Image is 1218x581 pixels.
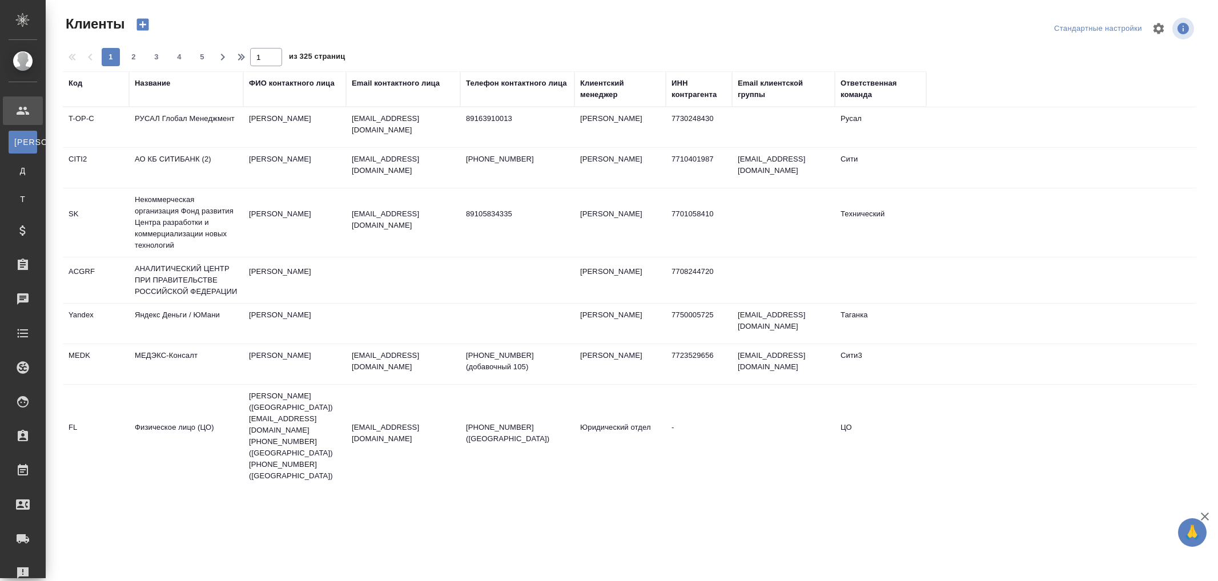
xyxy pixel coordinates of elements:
td: [EMAIL_ADDRESS][DOMAIN_NAME] [732,304,835,344]
span: 3 [147,51,166,63]
div: split button [1051,20,1145,38]
button: 3 [147,48,166,66]
td: 7750005725 [666,304,732,344]
span: из 325 страниц [289,50,345,66]
td: [EMAIL_ADDRESS][DOMAIN_NAME] [732,344,835,384]
td: T-OP-C [63,107,129,147]
a: Т [9,188,37,211]
button: 5 [193,48,211,66]
td: [PERSON_NAME] [243,203,346,243]
td: ACGRF [63,260,129,300]
p: [EMAIL_ADDRESS][DOMAIN_NAME] [352,113,455,136]
td: АНАЛИТИЧЕСКИЙ ЦЕНТР ПРИ ПРАВИТЕЛЬСТВЕ РОССИЙСКОЙ ФЕДЕРАЦИИ [129,257,243,303]
p: [EMAIL_ADDRESS][DOMAIN_NAME] [352,350,455,373]
td: FL [63,416,129,456]
td: Технический [835,203,926,243]
td: РУСАЛ Глобал Менеджмент [129,107,243,147]
td: Яндекс Деньги / ЮМани [129,304,243,344]
td: Yandex [63,304,129,344]
td: MEDK [63,344,129,384]
p: 89105834335 [466,208,569,220]
p: [PHONE_NUMBER] (добавочный 105) [466,350,569,373]
p: [PHONE_NUMBER] ([GEOGRAPHIC_DATA]) [466,422,569,445]
td: 7710401987 [666,148,732,188]
td: [PERSON_NAME] [574,344,666,384]
td: [PERSON_NAME] [574,304,666,344]
td: 7730248430 [666,107,732,147]
td: [PERSON_NAME] [243,107,346,147]
div: Название [135,78,170,89]
div: Код [69,78,82,89]
td: Сити [835,148,926,188]
span: Посмотреть информацию [1172,18,1196,39]
td: 7701058410 [666,203,732,243]
td: [PERSON_NAME] [243,344,346,384]
button: 2 [124,48,143,66]
span: 4 [170,51,188,63]
div: ИНН контрагента [672,78,726,100]
span: 5 [193,51,211,63]
td: [PERSON_NAME] [243,304,346,344]
td: Юридический отдел [574,416,666,456]
td: Русал [835,107,926,147]
div: Email клиентской группы [738,78,829,100]
td: SK [63,203,129,243]
td: Некоммерческая организация Фонд развития Центра разработки и коммерциализации новых технологий [129,188,243,257]
td: [PERSON_NAME] [243,260,346,300]
td: МЕДЭКС-Консалт [129,344,243,384]
td: - [666,416,732,456]
td: Физическое лицо (ЦО) [129,416,243,456]
td: [PERSON_NAME] [574,260,666,300]
div: Email контактного лица [352,78,440,89]
td: CITI2 [63,148,129,188]
td: [PERSON_NAME] [574,148,666,188]
td: [PERSON_NAME] [574,107,666,147]
p: [EMAIL_ADDRESS][DOMAIN_NAME] [352,154,455,176]
button: Создать [129,15,156,34]
td: 7723529656 [666,344,732,384]
td: АО КБ СИТИБАНК (2) [129,148,243,188]
button: 🙏 [1178,518,1207,547]
span: [PERSON_NAME] [14,136,31,148]
p: [EMAIL_ADDRESS][DOMAIN_NAME] [352,422,455,445]
td: ЦО [835,416,926,456]
td: Таганка [835,304,926,344]
span: Клиенты [63,15,124,33]
span: Д [14,165,31,176]
span: Настроить таблицу [1145,15,1172,42]
span: 2 [124,51,143,63]
div: ФИО контактного лица [249,78,335,89]
a: [PERSON_NAME] [9,131,37,154]
td: 7708244720 [666,260,732,300]
td: [EMAIL_ADDRESS][DOMAIN_NAME] [732,148,835,188]
p: [EMAIL_ADDRESS][DOMAIN_NAME] [352,208,455,231]
div: Ответственная команда [841,78,920,100]
td: [PERSON_NAME] ([GEOGRAPHIC_DATA]) [EMAIL_ADDRESS][DOMAIN_NAME] [PHONE_NUMBER] ([GEOGRAPHIC_DATA])... [243,385,346,487]
p: [PHONE_NUMBER] [466,154,569,165]
span: Т [14,193,31,205]
div: Телефон контактного лица [466,78,567,89]
td: [PERSON_NAME] [243,148,346,188]
div: Клиентский менеджер [580,78,660,100]
td: Сити3 [835,344,926,384]
a: Д [9,159,37,182]
p: 89163910013 [466,113,569,124]
td: [PERSON_NAME] [574,203,666,243]
button: 4 [170,48,188,66]
span: 🙏 [1183,521,1202,544]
